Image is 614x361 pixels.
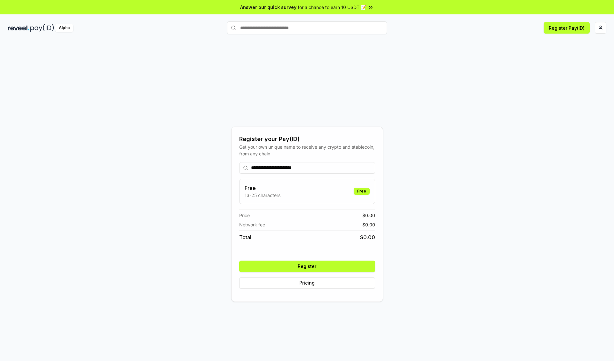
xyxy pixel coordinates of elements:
[239,221,265,228] span: Network fee
[240,4,296,11] span: Answer our quick survey
[239,212,250,219] span: Price
[239,135,375,144] div: Register your Pay(ID)
[245,184,280,192] h3: Free
[30,24,54,32] img: pay_id
[362,212,375,219] span: $ 0.00
[354,188,370,195] div: Free
[8,24,29,32] img: reveel_dark
[245,192,280,199] p: 13-25 characters
[362,221,375,228] span: $ 0.00
[239,261,375,272] button: Register
[360,233,375,241] span: $ 0.00
[298,4,366,11] span: for a chance to earn 10 USDT 📝
[544,22,590,34] button: Register Pay(ID)
[239,233,251,241] span: Total
[239,144,375,157] div: Get your own unique name to receive any crypto and stablecoin, from any chain
[55,24,73,32] div: Alpha
[239,277,375,289] button: Pricing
